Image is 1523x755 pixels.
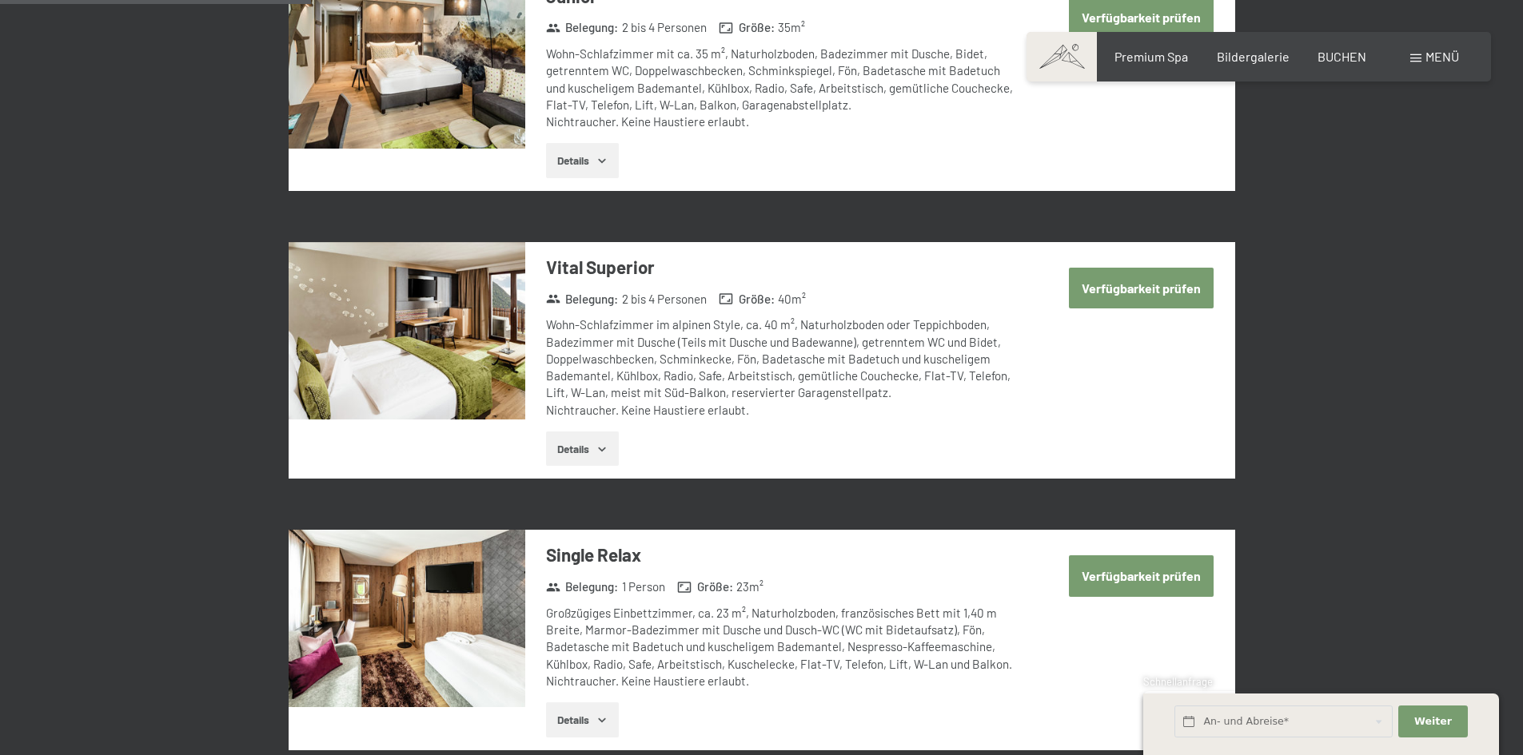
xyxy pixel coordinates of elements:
[289,242,525,419] img: mss_renderimg.php
[778,291,806,308] span: 40 m²
[546,291,619,308] strong: Belegung :
[1143,675,1213,688] span: Schnellanfrage
[622,19,707,36] span: 2 bis 4 Personen
[289,530,525,707] img: mss_renderimg.php
[546,542,1022,567] h3: Single Relax
[1425,49,1459,64] span: Menü
[1114,49,1188,64] a: Premium Spa
[1217,49,1290,64] a: Bildergalerie
[546,19,619,36] strong: Belegung :
[622,291,707,308] span: 2 bis 4 Personen
[677,578,733,595] strong: Größe :
[719,291,775,308] strong: Größe :
[622,578,665,595] span: 1 Person
[719,19,775,36] strong: Größe :
[546,702,619,737] button: Details
[778,19,805,36] span: 35 m²
[1069,555,1214,596] button: Verfügbarkeit prüfen
[546,316,1022,419] div: Wohn-Schlafzimmer im alpinen Style, ca. 40 m², Naturholzboden oder Teppichboden, Badezimmer mit D...
[546,431,619,467] button: Details
[546,143,619,178] button: Details
[546,578,619,595] strong: Belegung :
[1398,705,1467,738] button: Weiter
[546,605,1022,689] div: Großzügiges Einbettzimmer, ca. 23 m², Naturholzboden, französisches Bett mit 1,40 m Breite, Marmo...
[1318,49,1366,64] a: BUCHEN
[546,255,1022,280] h3: Vital Superior
[1414,714,1452,729] span: Weiter
[1069,268,1214,308] button: Verfügbarkeit prüfen
[736,578,763,595] span: 23 m²
[546,46,1022,130] div: Wohn-Schlafzimmer mit ca. 35 m², Naturholzboden, Badezimmer mit Dusche, Bidet, getrenntem WC, Dop...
